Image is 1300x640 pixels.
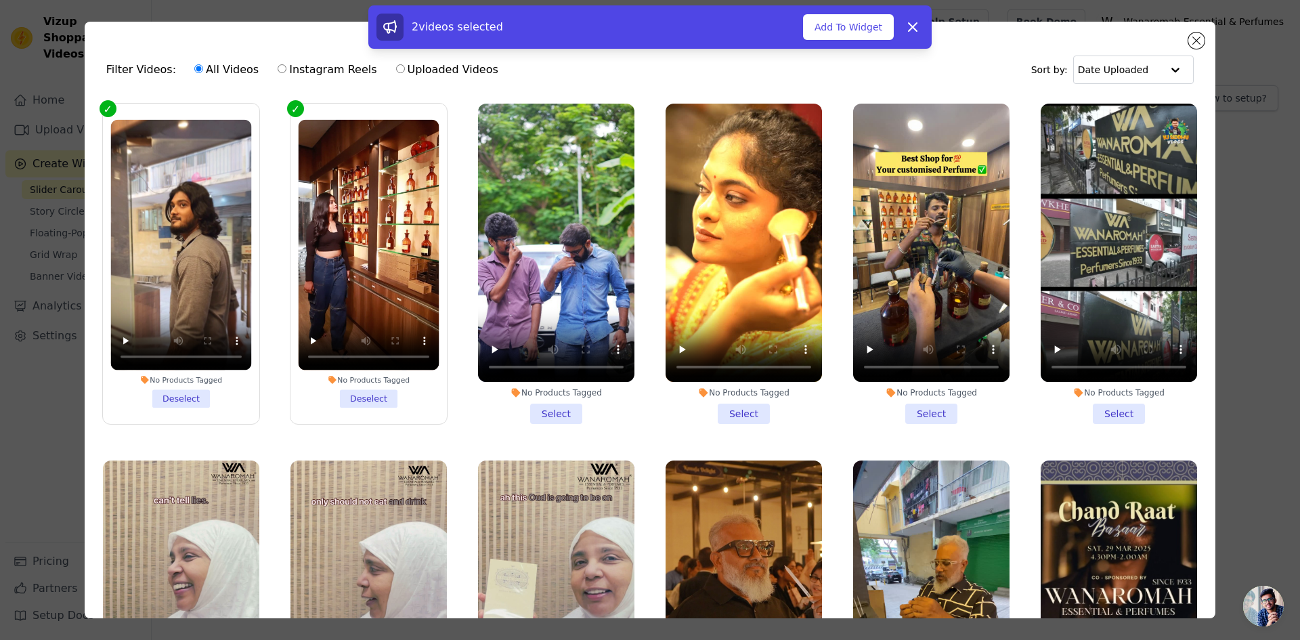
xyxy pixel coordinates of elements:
[298,375,439,385] div: No Products Tagged
[412,20,503,33] span: 2 videos selected
[1243,586,1284,626] div: Open chat
[277,61,377,79] label: Instagram Reels
[1041,387,1197,398] div: No Products Tagged
[666,387,822,398] div: No Products Tagged
[478,387,634,398] div: No Products Tagged
[803,14,894,40] button: Add To Widget
[853,387,1010,398] div: No Products Tagged
[106,54,506,85] div: Filter Videos:
[395,61,499,79] label: Uploaded Videos
[1031,56,1194,84] div: Sort by:
[194,61,259,79] label: All Videos
[110,375,251,385] div: No Products Tagged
